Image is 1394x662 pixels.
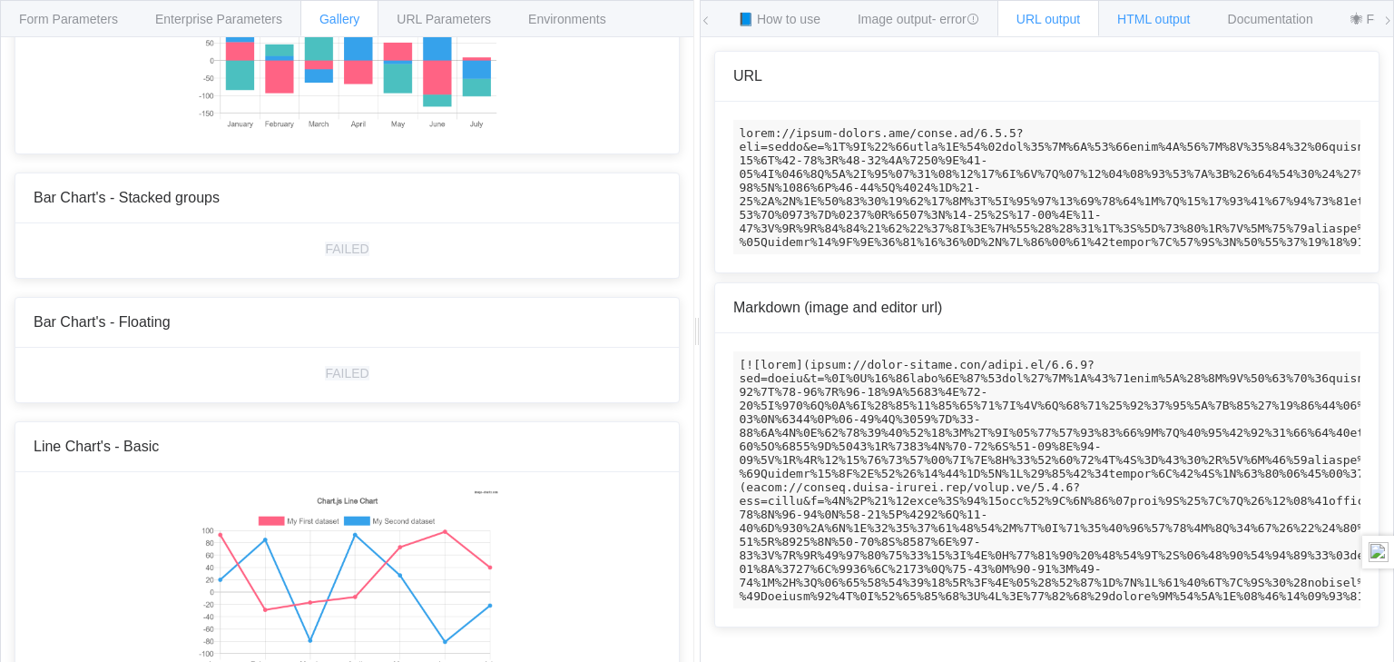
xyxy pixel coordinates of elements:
[34,190,220,205] span: Bar Chart's - Stacked groups
[733,300,942,315] span: Markdown (image and editor url)
[738,12,820,26] span: 📘 How to use
[1228,12,1313,26] span: Documentation
[1016,12,1080,26] span: URL output
[858,12,979,26] span: Image output
[325,366,368,380] div: FAILED
[1117,12,1190,26] span: HTML output
[733,120,1360,254] code: lorem://ipsum-dolors.ame/conse.ad/6.5.5?eli=seddo&e=%1T%9I%22%66utla%1E%54%02dol%35%7M%6A%53%66en...
[733,351,1360,608] code: [![lorem](ipsum://dolor-sitame.con/adipi.el/6.6.9?sed=doeiu&t=%0I%0U%16%86labo%6E%87%53dol%27%7M%...
[932,12,979,26] span: - error
[397,12,491,26] span: URL Parameters
[19,12,118,26] span: Form Parameters
[733,68,762,84] span: URL
[155,12,282,26] span: Enterprise Parameters
[34,314,171,330] span: Bar Chart's - Floating
[34,439,159,454] span: Line Chart's - Basic
[325,242,368,256] div: FAILED
[528,12,606,26] span: Environments
[319,12,359,26] span: Gallery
